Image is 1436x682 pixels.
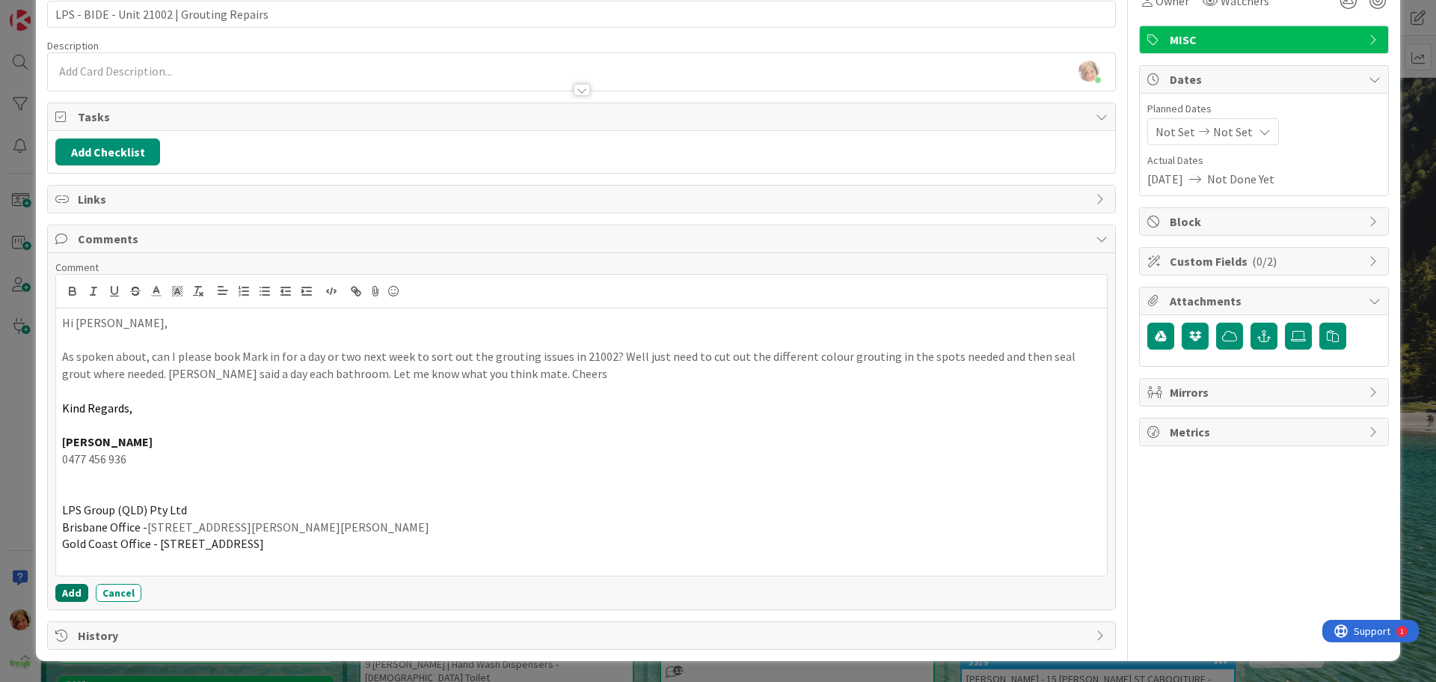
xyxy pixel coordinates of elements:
[31,2,68,20] span: Support
[78,190,1088,208] span: Links
[1170,423,1361,441] span: Metrics
[1147,101,1381,117] span: Planned Dates
[78,230,1088,248] span: Comments
[55,584,88,602] button: Add
[1147,170,1183,188] span: [DATE]
[62,502,187,517] span: LPS Group (QLD) Pty Ltd
[1213,123,1253,141] span: Not Set
[1156,123,1195,141] span: Not Set
[1147,153,1381,168] span: Actual Dates
[47,39,99,52] span: Description
[62,401,132,415] span: Kind Regards,
[62,314,1101,332] p: Hi [PERSON_NAME],
[1170,292,1361,310] span: Attachments
[78,627,1088,645] span: History
[1170,70,1361,88] span: Dates
[62,348,1101,382] p: As spoken about, can I please book Mark in for a day or two next week to sort out the grouting is...
[1170,31,1361,49] span: MISC
[96,584,141,602] button: Cancel
[62,434,153,449] strong: [PERSON_NAME]
[47,1,1116,28] input: type card name here...
[62,520,147,535] span: Brisbane Office -
[1207,170,1274,188] span: Not Done Yet
[78,108,1088,126] span: Tasks
[1170,213,1361,231] span: Block
[1078,61,1099,82] img: KiSwxcFcLogleto2b8SsqFMDUcOqpmCz.jpg
[78,6,82,18] div: 1
[1170,383,1361,401] span: Mirrors
[62,536,264,551] span: Gold Coast Office - [STREET_ADDRESS]
[55,261,99,274] span: Comment
[55,138,160,165] button: Add Checklist
[62,451,126,466] span: 0477 456 936
[147,520,429,535] span: [STREET_ADDRESS][PERSON_NAME][PERSON_NAME]
[1170,252,1361,270] span: Custom Fields
[1252,254,1277,269] span: ( 0/2 )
